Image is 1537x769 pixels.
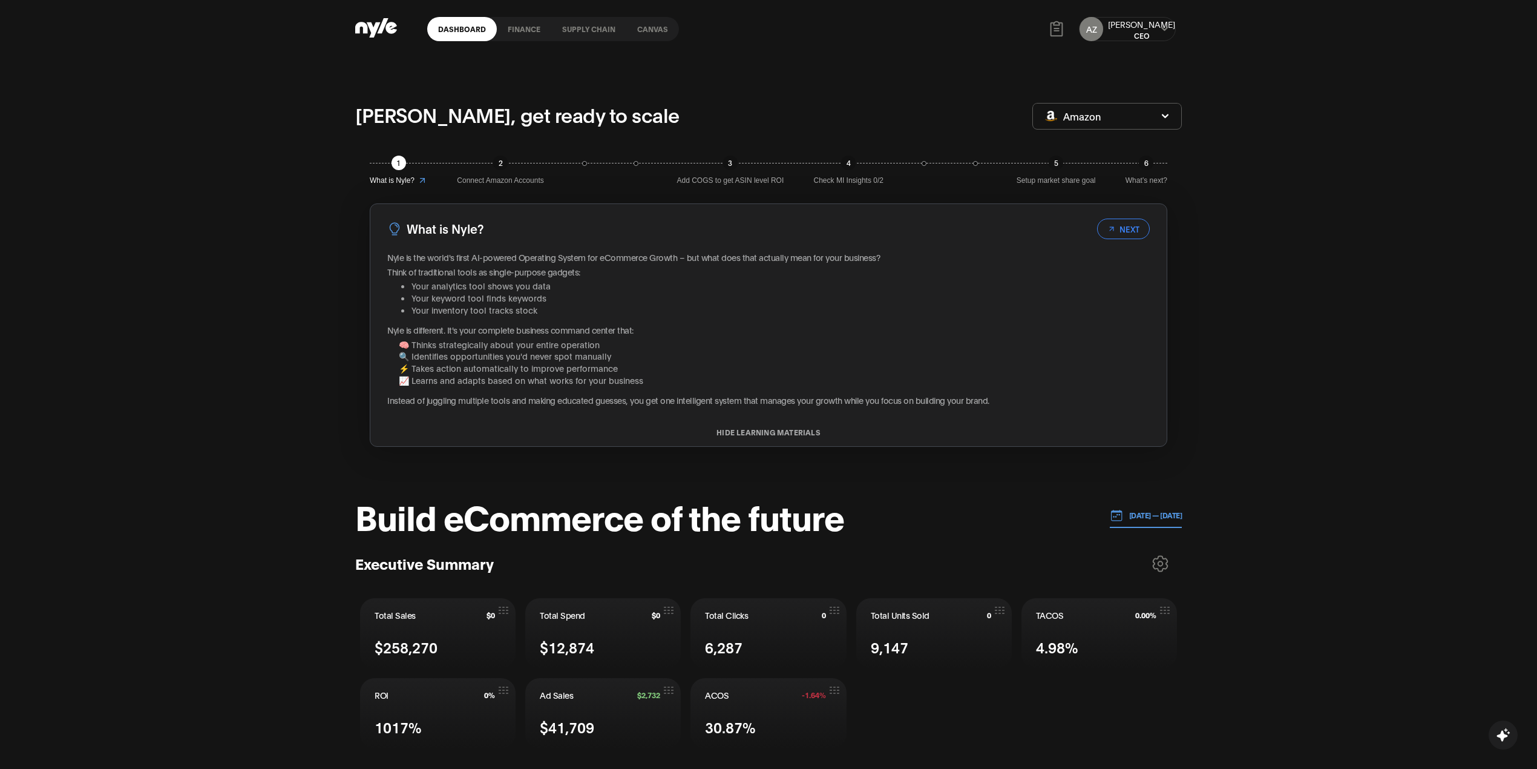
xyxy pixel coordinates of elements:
[723,156,738,170] div: 3
[1036,609,1064,621] span: TACOS
[525,678,681,748] button: Ad Sales$2,732$41,709
[1108,30,1175,41] div: CEO
[427,17,497,41] a: Dashboard
[540,636,594,658] span: $12,874
[355,554,494,573] h3: Executive Summary
[1036,636,1078,658] span: 4.98%
[355,498,844,534] h1: Build eCommerce of the future
[387,266,1150,278] p: Think of traditional tools as single-purpose gadgets:
[1049,156,1063,170] div: 5
[360,598,516,668] button: Total Sales$0$258,270
[1108,18,1175,41] button: [PERSON_NAME]CEO
[370,175,415,186] span: What is Nyle?
[399,362,1150,374] li: ⚡ Takes action automatically to improve performance
[540,716,594,738] span: $41,709
[814,175,883,186] span: Check MI Insights 0/2
[1110,509,1123,522] img: 01.01.24 — 07.01.24
[399,338,1150,351] li: 🧠 Thinks strategically about your entire operation
[399,350,1150,362] li: 🔍 Identifies opportunities you'd never spot manually
[841,156,856,170] div: 4
[540,689,573,701] span: Ad Sales
[871,636,908,658] span: 9,147
[705,609,748,621] span: Total Clicks
[856,598,1012,668] button: Total Units Sold09,147
[487,611,495,619] span: $0
[375,636,438,658] span: $258,270
[493,156,508,170] div: 2
[705,636,742,658] span: 6,287
[484,691,495,699] span: 0%
[637,691,660,699] span: $2,732
[411,292,1150,304] li: Your keyword tool finds keywords
[387,394,1150,406] p: Instead of juggling multiple tools and making educated guesses, you get one intelligent system th...
[1135,611,1156,619] span: 0.00%
[407,219,483,238] h3: What is Nyle?
[399,374,1150,386] li: 📈 Learns and adapts based on what works for your business
[1063,110,1101,123] span: Amazon
[392,156,406,170] div: 1
[525,598,681,668] button: Total Spend$0$12,874
[497,17,551,41] a: finance
[1139,156,1153,170] div: 6
[1032,103,1182,130] button: Amazon
[1017,175,1096,186] span: Setup market share goal
[370,428,1167,437] button: HIDE LEARNING MATERIALS
[1126,175,1167,186] span: What’s next?
[551,17,626,41] a: Supply chain
[705,716,756,738] span: 30.87%
[375,609,416,621] span: Total Sales
[987,611,991,619] span: 0
[387,222,402,236] img: LightBulb
[1045,111,1057,121] img: Amazon
[677,175,784,186] span: Add COGS to get ASIN level ROI
[1108,18,1175,30] div: [PERSON_NAME]
[355,100,680,129] p: [PERSON_NAME], get ready to scale
[1021,598,1177,668] button: TACOS0.00%4.98%
[690,678,846,748] button: ACOS-1.64%30.87%
[626,17,679,41] a: Canvas
[411,280,1150,292] li: Your analytics tool shows you data
[540,609,585,621] span: Total Spend
[652,611,660,619] span: $0
[457,175,543,186] span: Connect Amazon Accounts
[802,691,826,699] span: -1.64%
[1123,510,1182,521] p: [DATE] — [DATE]
[375,716,422,738] span: 1017%
[690,598,846,668] button: Total Clicks06,287
[1110,503,1182,528] button: [DATE] — [DATE]
[375,689,388,701] span: ROI
[1080,17,1103,41] button: AZ
[822,611,826,619] span: 0
[387,251,1150,263] p: Nyle is the world's first AI-powered Operating System for eCommerce Growth – but what does that a...
[1097,219,1150,239] button: NEXT
[411,304,1150,316] li: Your inventory tool tracks stock
[387,324,1150,336] p: Nyle is different. It's your complete business command center that:
[360,678,516,748] button: ROI0%1017%
[871,609,929,621] span: Total Units Sold
[705,689,729,701] span: ACOS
